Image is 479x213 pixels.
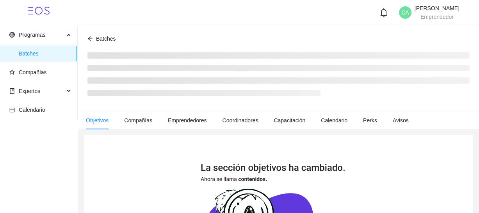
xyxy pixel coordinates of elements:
[9,88,15,94] span: book
[274,117,305,124] span: Capacitación
[321,117,347,124] span: Calendario
[96,36,116,42] span: Batches
[19,46,71,61] span: Batches
[393,117,409,124] span: Avisos
[415,5,459,11] span: [PERSON_NAME]
[168,117,207,124] span: Emprendedores
[420,14,454,20] span: Emprendedor
[9,107,15,113] span: calendar
[363,117,377,124] span: Perks
[9,32,15,38] span: global
[19,69,47,75] span: Compañías
[19,107,45,113] span: Calendario
[86,117,109,124] span: Objetivos
[87,36,93,41] span: arrow-left
[124,117,152,124] span: Compañías
[223,117,258,124] span: Coordinadores
[9,70,15,75] span: star
[401,6,409,19] span: CA
[379,8,388,17] span: bell
[19,32,45,38] span: Programas
[19,88,40,94] span: Expertos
